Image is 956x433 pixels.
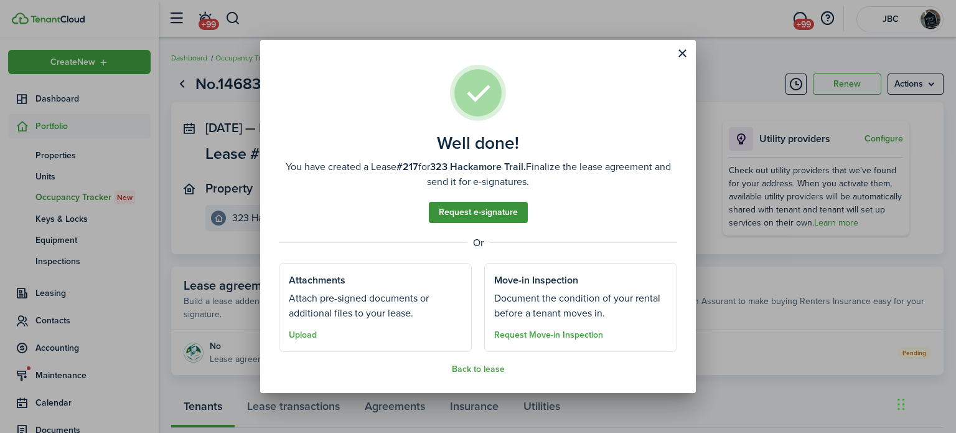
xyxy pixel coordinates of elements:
[437,133,519,153] well-done-title: Well done!
[279,159,677,189] well-done-description: You have created a Lease for Finalize the lease agreement and send it for e-signatures.
[672,43,693,64] button: Close modal
[279,236,677,250] well-done-separator: Or
[452,364,505,374] button: Back to lease
[289,291,462,321] well-done-section-description: Attach pre-signed documents or additional files to your lease.
[289,330,317,340] button: Upload
[749,298,956,433] iframe: Chat Widget
[429,202,528,223] a: Request e-signature
[396,159,418,174] b: #217
[430,159,526,174] b: 323 Hackamore Trail.
[494,273,578,288] well-done-section-title: Move-in Inspection
[289,273,345,288] well-done-section-title: Attachments
[897,386,905,423] div: Drag
[494,291,667,321] well-done-section-description: Document the condition of your rental before a tenant moves in.
[494,330,603,340] button: Request Move-in Inspection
